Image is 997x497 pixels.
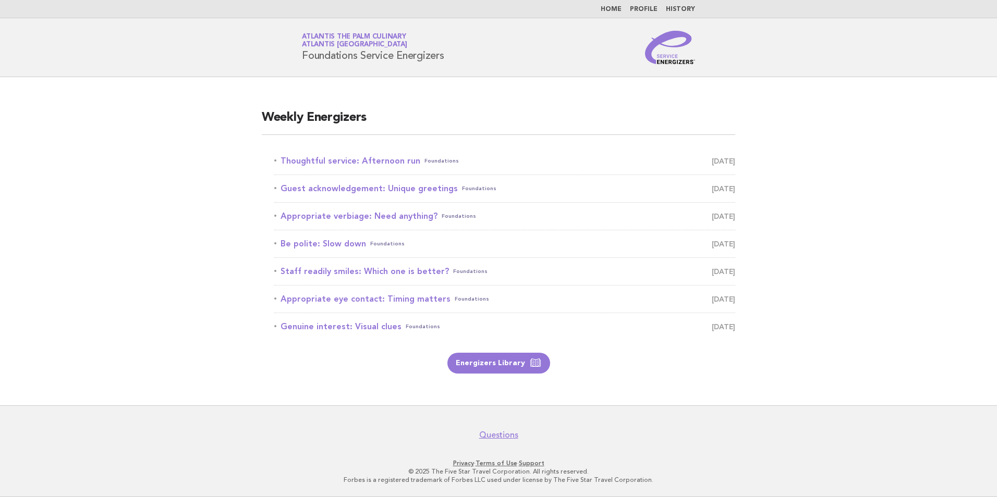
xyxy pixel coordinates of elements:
[179,459,818,467] p: · ·
[179,476,818,484] p: Forbes is a registered trademark of Forbes LLC used under license by The Five Star Travel Corpora...
[519,459,544,467] a: Support
[274,292,735,306] a: Appropriate eye contact: Timing mattersFoundations [DATE]
[442,209,476,223] span: Foundations
[712,154,735,168] span: [DATE]
[712,237,735,251] span: [DATE]
[455,292,489,306] span: Foundations
[712,209,735,223] span: [DATE]
[274,154,735,168] a: Thoughtful service: Afternoon runFoundations [DATE]
[453,459,474,467] a: Privacy
[302,33,407,48] a: Atlantis The Palm CulinaryAtlantis [GEOGRAPHIC_DATA]
[712,319,735,334] span: [DATE]
[302,34,444,61] h1: Foundations Service Energizers
[712,292,735,306] span: [DATE]
[601,6,622,13] a: Home
[179,467,818,476] p: © 2025 The Five Star Travel Corporation. All rights reserved.
[462,181,496,196] span: Foundations
[406,319,440,334] span: Foundations
[453,264,488,279] span: Foundations
[476,459,517,467] a: Terms of Use
[274,264,735,279] a: Staff readily smiles: Which one is better?Foundations [DATE]
[447,353,550,374] a: Energizers Library
[645,31,695,64] img: Service Energizers
[302,42,407,48] span: Atlantis [GEOGRAPHIC_DATA]
[274,209,735,223] a: Appropriate verbiage: Need anything?Foundations [DATE]
[712,181,735,196] span: [DATE]
[274,319,735,334] a: Genuine interest: Visual cluesFoundations [DATE]
[274,237,735,251] a: Be polite: Slow downFoundations [DATE]
[262,109,735,135] h2: Weekly Energizers
[274,181,735,196] a: Guest acknowledgement: Unique greetingsFoundations [DATE]
[424,154,459,168] span: Foundations
[630,6,658,13] a: Profile
[666,6,695,13] a: History
[479,430,518,440] a: Questions
[712,264,735,279] span: [DATE]
[370,237,405,251] span: Foundations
